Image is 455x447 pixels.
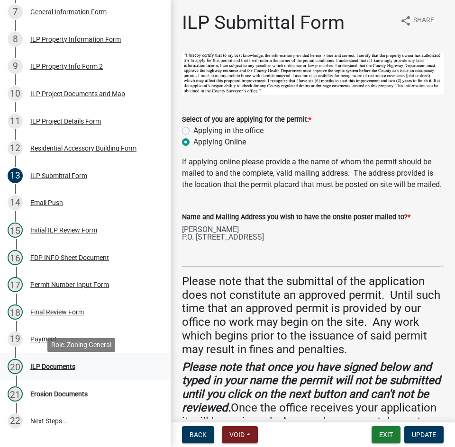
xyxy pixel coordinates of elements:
[8,168,23,183] div: 13
[182,116,311,123] label: Select of you are applying for the permit:
[30,118,101,125] div: ILP Project Details Form
[47,338,115,352] div: Role: Zoning General
[182,53,444,95] img: ILP_Certification_Statement_28b1ac9d-b4e3-4867-b647-4d3cc7147dbf.png
[404,426,444,443] button: Update
[8,59,23,74] div: 9
[190,431,207,438] span: Back
[372,426,400,443] button: Exit
[182,156,444,190] p: If applying online please provide a the name of whom the permit should be mailed to and the compl...
[400,15,411,27] i: share
[30,63,103,70] div: ILP Property Info Form 2
[8,195,23,210] div: 14
[193,125,264,136] label: Applying in the office
[8,223,23,238] div: 15
[193,136,246,148] label: Applying Online
[8,114,23,129] div: 11
[30,172,87,179] div: ILP Submittal Form
[182,214,410,221] label: Name and Mailing Address you wish to have the onsite poster mailed to?
[8,32,23,47] div: 8
[392,11,442,30] button: shareShare
[30,281,109,288] div: Permit Number Input Form
[8,304,23,320] div: 18
[30,199,63,206] div: Email Push
[8,413,23,429] div: 22
[30,90,125,97] div: ILP Project Documents and Map
[30,254,109,261] div: FDP INFO Sheet Document
[8,277,23,292] div: 17
[30,227,97,233] div: Initial ILP Review Form
[182,360,441,414] strong: Please note that once you have signed below and typed in your name the permit will not be submitt...
[30,145,136,152] div: Residential Accessory Building Form
[182,275,444,357] h4: Please note that the submittal of the application does not constitute an approved permit. Until s...
[30,9,107,15] div: General Information Form
[8,250,23,265] div: 16
[412,431,436,438] span: Update
[413,15,434,27] span: Share
[8,86,23,101] div: 10
[229,431,245,438] span: Void
[30,336,57,342] div: Payment
[8,331,23,347] div: 19
[222,426,258,443] button: Void
[8,141,23,156] div: 12
[182,11,345,34] h1: ILP Submittal Form
[8,359,23,374] div: 20
[30,391,88,397] div: Erosion Documents
[30,363,75,370] div: ILP Documents
[30,36,121,43] div: ILP Property Information Form
[8,386,23,402] div: 21
[182,426,214,443] button: Back
[8,4,23,19] div: 7
[30,309,84,315] div: Final Review Form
